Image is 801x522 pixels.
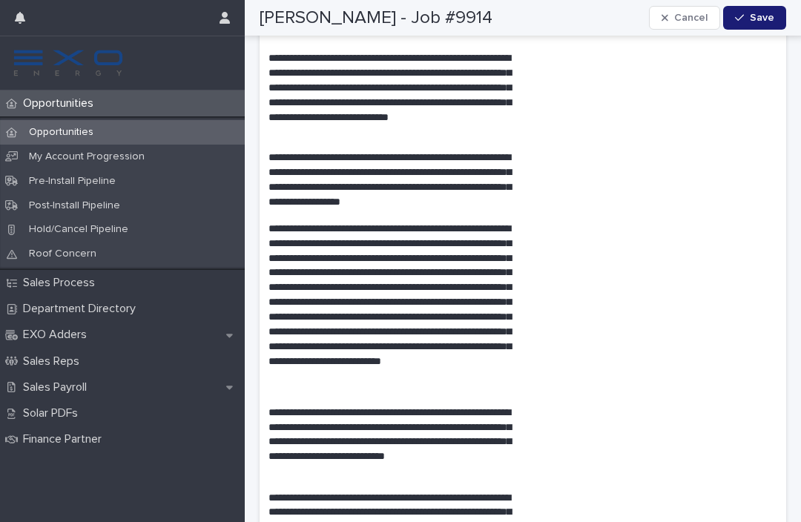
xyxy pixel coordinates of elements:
[674,13,708,23] span: Cancel
[17,328,99,342] p: EXO Adders
[12,48,125,78] img: FKS5r6ZBThi8E5hshIGi
[723,6,786,30] button: Save
[17,276,107,290] p: Sales Process
[17,151,156,163] p: My Account Progression
[17,354,91,369] p: Sales Reps
[17,223,140,236] p: Hold/Cancel Pipeline
[17,175,128,188] p: Pre-Install Pipeline
[17,380,99,394] p: Sales Payroll
[17,302,148,316] p: Department Directory
[17,248,108,260] p: Roof Concern
[260,7,492,29] h2: [PERSON_NAME] - Job #9914
[17,199,132,212] p: Post-Install Pipeline
[649,6,720,30] button: Cancel
[750,13,774,23] span: Save
[17,432,113,446] p: Finance Partner
[17,406,90,420] p: Solar PDFs
[17,126,105,139] p: Opportunities
[17,96,105,110] p: Opportunities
